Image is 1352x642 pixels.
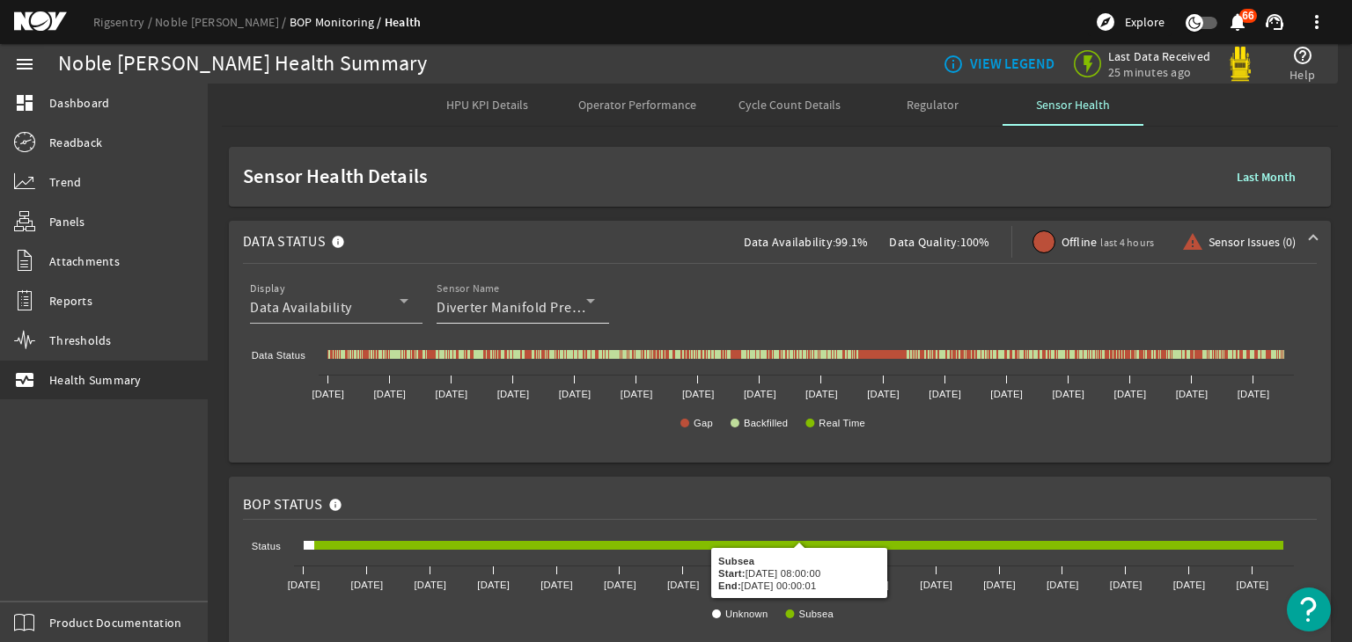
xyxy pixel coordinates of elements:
div: Data StatusData Availability:99.1%Data Quality:100%Offlinelast 4 hoursSensor Issues (0) [229,263,1331,463]
img: Yellowpod.svg [1223,47,1258,82]
a: Noble [PERSON_NAME] [155,14,290,30]
text: Subsea [798,609,834,619]
span: Trend [49,173,81,191]
text: [DATE] [604,580,636,590]
text: [DATE] [667,580,700,590]
text: [DATE] [436,389,468,399]
mat-panel-title: Data Status [243,221,352,263]
text: Unknown [725,609,768,619]
span: Offline [1062,233,1155,252]
span: Product Documentation [49,614,181,631]
button: VIEW LEGEND [936,48,1062,80]
text: [DATE] [1047,580,1079,590]
text: [DATE] [929,389,961,399]
text: [DATE] [983,580,1016,590]
mat-label: Display [250,282,284,295]
a: Health [385,14,422,31]
text: [DATE] [540,580,573,590]
span: Panels [49,213,85,230]
span: Dashboard [49,94,109,112]
text: [DATE] [794,580,827,590]
text: [DATE] [1238,389,1270,399]
span: 25 minutes ago [1108,64,1211,80]
text: [DATE] [856,580,889,590]
mat-icon: menu [14,54,35,75]
mat-icon: monitor_heart [14,369,35,390]
span: last 4 hours [1100,236,1154,250]
span: Sensor Issues (0) [1209,233,1296,251]
span: Explore [1125,13,1165,31]
text: Real Time [819,418,865,428]
text: [DATE] [351,580,384,590]
span: Diverter Manifold Pressure [437,299,606,317]
span: Last Data Received [1108,48,1211,64]
mat-icon: info_outline [943,54,957,75]
button: Open Resource Center [1287,587,1331,631]
mat-icon: help_outline [1292,45,1313,66]
span: Readback [49,134,102,151]
span: Sensor Health [1036,98,1110,111]
span: Thresholds [49,332,112,349]
text: [DATE] [288,580,320,590]
span: Sensor Health Details [243,168,1216,186]
mat-icon: notifications [1227,11,1248,33]
span: BOP Status [243,496,323,514]
text: Status [252,541,281,551]
button: Sensor Issues (0) [1175,226,1303,258]
span: Help [1290,66,1315,84]
text: [DATE] [1114,389,1147,399]
text: [DATE] [990,389,1023,399]
text: [DATE] [1173,580,1206,590]
span: Reports [49,292,92,310]
text: [DATE] [1110,580,1143,590]
button: more_vert [1296,1,1338,43]
div: Noble [PERSON_NAME] Health Summary [58,55,428,73]
span: Data Quality: [889,234,959,250]
text: [DATE] [867,389,900,399]
text: Data Status [252,350,305,361]
button: Last Month [1223,161,1310,193]
mat-label: Sensor Name [437,282,500,295]
span: Data Availability [250,299,352,317]
button: 66 [1228,13,1246,32]
mat-icon: explore [1095,11,1116,33]
span: Attachments [49,252,120,270]
span: HPU KPI Details [446,98,528,111]
text: [DATE] [682,389,715,399]
text: [DATE] [1052,389,1084,399]
text: [DATE] [731,580,763,590]
span: Data Availability: [744,234,836,250]
text: [DATE] [1237,580,1269,590]
text: [DATE] [373,389,406,399]
text: [DATE] [1176,389,1209,399]
span: 99.1% [835,234,868,250]
mat-icon: dashboard [14,92,35,113]
text: [DATE] [744,389,776,399]
b: Last Month [1237,169,1296,186]
text: [DATE] [497,389,530,399]
text: [DATE] [312,389,344,399]
button: Explore [1088,8,1172,36]
mat-icon: support_agent [1264,11,1285,33]
b: VIEW LEGEND [970,55,1054,73]
text: Gap [694,418,713,428]
text: [DATE] [621,389,653,399]
span: Cycle Count Details [738,98,841,111]
span: Health Summary [49,371,142,389]
text: [DATE] [559,389,591,399]
text: Backfilled [744,418,788,428]
mat-expansion-panel-header: Data StatusData Availability:99.1%Data Quality:100%Offlinelast 4 hoursSensor Issues (0) [229,221,1331,263]
mat-icon: warning [1182,231,1196,252]
text: [DATE] [414,580,446,590]
text: [DATE] [805,389,838,399]
span: Regulator [907,98,959,111]
a: Rigsentry [93,14,155,30]
text: [DATE] [477,580,510,590]
span: 100% [960,234,990,250]
text: [DATE] [920,580,952,590]
a: BOP Monitoring [290,14,385,30]
span: Operator Performance [578,98,696,111]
